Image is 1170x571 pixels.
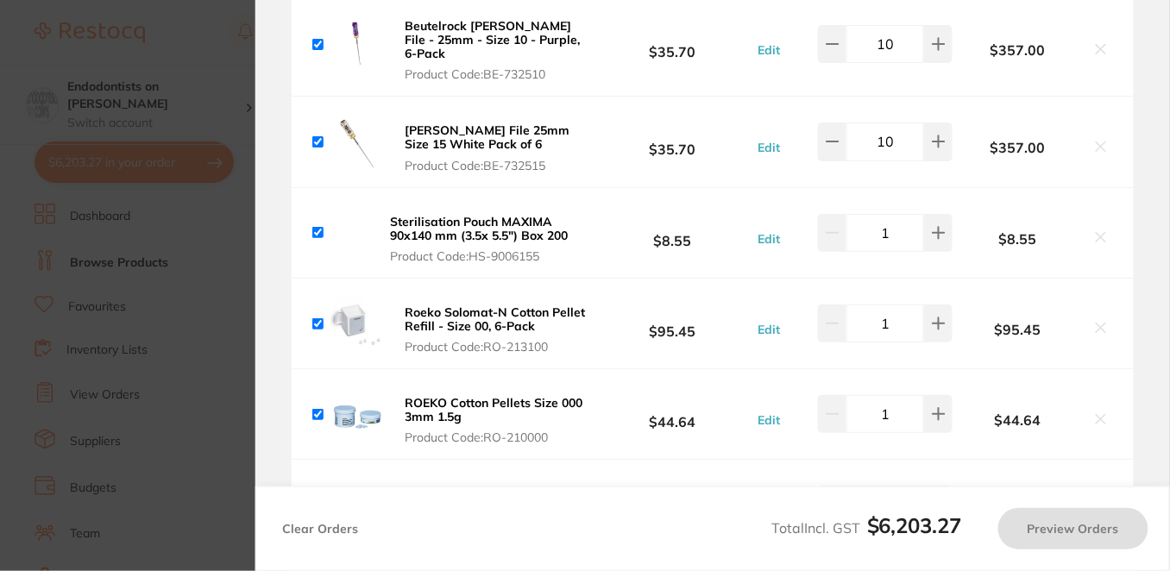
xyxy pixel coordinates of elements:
b: $95.45 [593,308,753,340]
b: ROEKO Cotton Pellets Size 000 3mm 1.5g [405,395,582,424]
b: $35.70 [593,126,753,158]
button: Edit [752,231,785,247]
button: Edit [752,412,785,428]
b: $357.00 [953,42,1082,58]
b: [PERSON_NAME] File 25mm Size 15 White Pack of 6 [405,122,569,152]
button: Edit [752,42,785,58]
b: $95.45 [953,322,1082,337]
img: aWx6aHR1ag [330,16,386,72]
button: Preview Orders [998,508,1148,549]
span: Product Code: BE-732510 [405,67,588,81]
span: Product Code: BE-732515 [405,159,588,173]
b: $6,203.27 [867,512,962,538]
b: $357.00 [953,140,1082,155]
button: Edit [752,322,785,337]
button: Sterilisation Pouch MAXIMA 90x140 mm (3.5x 5.5") Box 200 Product Code:HS-9006155 [385,214,593,264]
b: Sterilisation Pouch MAXIMA 90x140 mm (3.5x 5.5") Box 200 [390,214,568,243]
button: Roeko Solomat-N Cotton Pellet Refill - Size 00, 6-Pack Product Code:RO-213100 [399,304,593,355]
b: $8.55 [953,231,1082,247]
button: Beutelrock [PERSON_NAME] File - 25mm - Size 10 - Purple, 6-Pack Product Code:BE-732510 [399,18,593,82]
img: b2Y4bjFmOA [330,386,386,442]
button: Clear Orders [277,508,363,549]
span: Product Code: RO-210000 [405,430,588,444]
img: amhtaGV3bg [330,296,386,351]
b: $35.70 [593,28,753,60]
button: Edit [752,140,785,155]
span: Product Code: RO-213100 [405,340,588,354]
span: Product Code: HS-9006155 [390,249,588,263]
button: ROEKO Cotton Pellets Size 000 3mm 1.5g Product Code:RO-210000 [399,395,593,445]
button: [PERSON_NAME] File 25mm Size 15 White Pack of 6 Product Code:BE-732515 [399,122,593,173]
b: Beutelrock [PERSON_NAME] File - 25mm - Size 10 - Purple, 6-Pack [405,18,580,61]
span: Total Incl. GST [771,519,962,536]
b: $44.64 [953,412,1082,428]
img: OW9mcmc0ZA [330,114,386,169]
b: $8.55 [593,216,753,248]
b: $44.64 [593,398,753,430]
b: Roeko Solomat-N Cotton Pellet Refill - Size 00, 6-Pack [405,304,585,334]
